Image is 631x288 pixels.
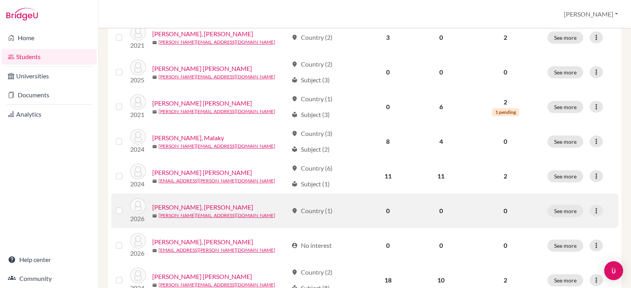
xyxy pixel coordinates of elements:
[152,248,157,253] span: mail
[6,8,38,20] img: Bridge-U
[362,20,414,55] td: 3
[414,20,468,55] td: 0
[473,241,538,250] p: 0
[130,110,146,119] p: 2021
[291,61,298,67] span: location_on
[152,75,157,80] span: mail
[291,242,298,249] span: account_circle
[291,94,332,104] div: Country (1)
[130,249,146,258] p: 2026
[159,73,275,80] a: [PERSON_NAME][EMAIL_ADDRESS][DOMAIN_NAME]
[159,177,275,184] a: [EMAIL_ADDRESS][PERSON_NAME][DOMAIN_NAME]
[362,124,414,159] td: 8
[291,33,332,42] div: Country (2)
[291,181,298,187] span: local_library
[291,208,298,214] span: location_on
[130,129,146,145] img: Garcia Ramos, Malaky
[130,94,146,110] img: García Portillo, Karla Margarita
[362,89,414,124] td: 0
[130,75,146,85] p: 2025
[2,271,97,286] a: Community
[130,198,146,214] img: Ivan, Garcia Chang
[547,274,583,286] button: See more
[291,145,330,154] div: Subject (2)
[547,101,583,113] button: See more
[2,49,97,65] a: Students
[414,193,468,228] td: 0
[130,268,146,283] img: Mendieta Garcia, Juan
[291,268,332,277] div: Country (2)
[547,240,583,252] button: See more
[291,179,330,189] div: Subject (1)
[152,237,253,247] a: [PERSON_NAME], [PERSON_NAME]
[159,212,275,219] a: [PERSON_NAME][EMAIL_ADDRESS][DOMAIN_NAME]
[414,89,468,124] td: 6
[362,193,414,228] td: 0
[152,214,157,218] span: mail
[414,124,468,159] td: 4
[291,111,298,118] span: local_library
[414,228,468,263] td: 0
[291,34,298,41] span: location_on
[291,77,298,83] span: local_library
[291,206,332,216] div: Country (1)
[130,59,146,75] img: Garcia Portillo, Carlos
[152,272,252,281] a: [PERSON_NAME] [PERSON_NAME]
[152,168,252,177] a: [PERSON_NAME] [PERSON_NAME]
[159,108,275,115] a: [PERSON_NAME][EMAIL_ADDRESS][DOMAIN_NAME]
[291,146,298,152] span: local_library
[547,32,583,44] button: See more
[291,165,298,171] span: location_on
[362,159,414,193] td: 11
[362,228,414,263] td: 0
[159,39,275,46] a: [PERSON_NAME][EMAIL_ADDRESS][DOMAIN_NAME]
[2,106,97,122] a: Analytics
[152,144,157,149] span: mail
[291,164,332,173] div: Country (6)
[2,30,97,46] a: Home
[2,87,97,103] a: Documents
[130,164,146,179] img: Irias Garcia, Maria
[547,66,583,78] button: See more
[130,145,146,154] p: 2024
[414,159,468,193] td: 11
[291,269,298,275] span: location_on
[291,75,330,85] div: Subject (3)
[130,179,146,189] p: 2024
[130,25,146,41] img: Garcia Herrera, Diana Carolina
[604,261,623,280] div: Open Intercom Messenger
[473,97,538,107] p: 2
[560,7,622,22] button: [PERSON_NAME]
[130,233,146,249] img: Ivanna, Garcia Ramos
[152,133,224,143] a: [PERSON_NAME], Malaky
[473,33,538,42] p: 2
[291,130,298,137] span: location_on
[291,241,332,250] div: No interest
[473,275,538,285] p: 2
[152,64,252,73] a: [PERSON_NAME] [PERSON_NAME]
[130,41,146,50] p: 2021
[152,98,252,108] a: [PERSON_NAME] [PERSON_NAME]
[130,214,146,223] p: 2026
[152,40,157,45] span: mail
[159,247,275,254] a: [EMAIL_ADDRESS][PERSON_NAME][DOMAIN_NAME]
[414,55,468,89] td: 0
[473,137,538,146] p: 0
[159,143,275,150] a: [PERSON_NAME][EMAIL_ADDRESS][DOMAIN_NAME]
[291,96,298,102] span: location_on
[473,206,538,216] p: 0
[547,136,583,148] button: See more
[152,179,157,184] span: mail
[2,252,97,268] a: Help center
[291,110,330,119] div: Subject (3)
[547,205,583,217] button: See more
[152,110,157,114] span: mail
[492,108,519,116] span: 1 pending
[291,129,332,138] div: Country (3)
[152,29,253,39] a: [PERSON_NAME], [PERSON_NAME]
[152,203,253,212] a: [PERSON_NAME], [PERSON_NAME]
[473,67,538,77] p: 0
[152,283,157,288] span: mail
[473,171,538,181] p: 2
[291,59,332,69] div: Country (2)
